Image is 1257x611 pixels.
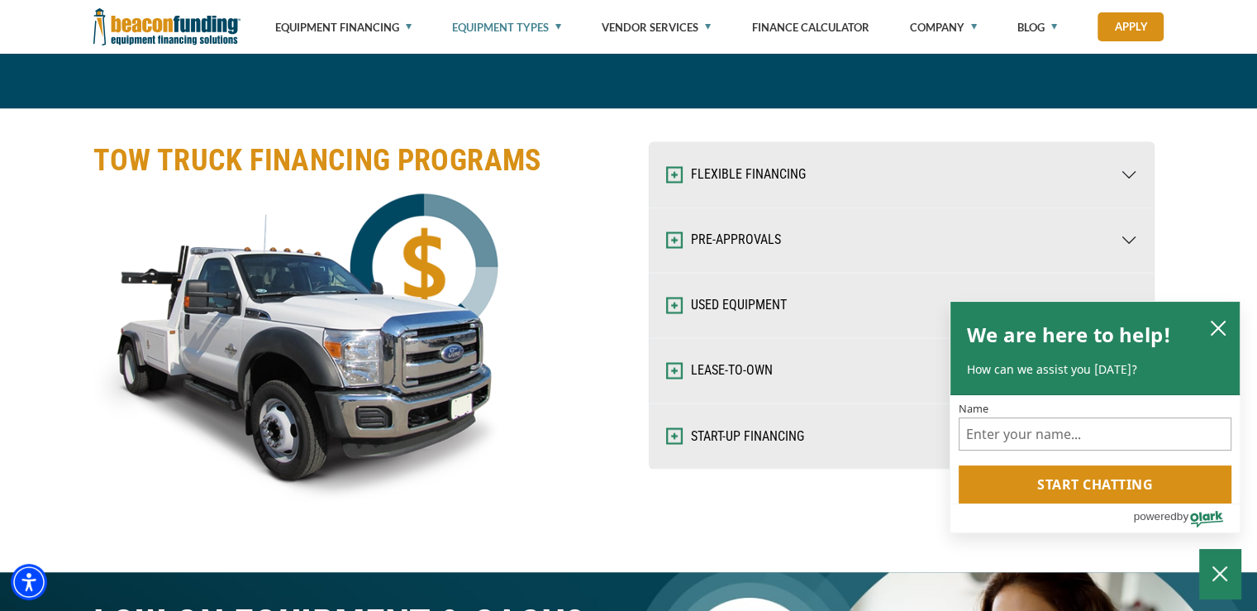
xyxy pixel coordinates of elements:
label: Name [959,403,1231,414]
h2: TOW TRUCK FINANCING PROGRAMS [93,141,619,179]
button: FLEXIBLE FINANCING [650,142,1154,207]
span: powered [1133,506,1176,527]
img: Expand and Collapse Icon [666,297,683,313]
button: USED EQUIPMENT [650,273,1154,337]
button: PRE-APPROVALS [650,208,1154,272]
img: Expand and Collapse Icon [666,362,683,379]
h2: We are here to help! [967,318,1171,351]
img: Tow Truck [93,192,507,523]
a: Apply [1097,12,1164,41]
img: Expand and Collapse Icon [666,427,683,444]
div: olark chatbox [950,301,1240,534]
button: Close Chatbox [1199,549,1240,599]
button: LEASE-TO-OWN [650,338,1154,403]
button: START-UP FINANCING [650,403,1154,468]
button: Start chatting [959,465,1231,504]
button: close chatbox [1205,316,1231,339]
div: Accessibility Menu [11,564,47,600]
img: Expand and Collapse Icon [666,232,683,248]
a: Powered by Olark [1133,504,1240,532]
p: How can we assist you [DATE]? [967,361,1223,378]
input: Name [959,418,1231,451]
span: by [1177,506,1188,527]
img: Expand and Collapse Icon [666,166,683,183]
